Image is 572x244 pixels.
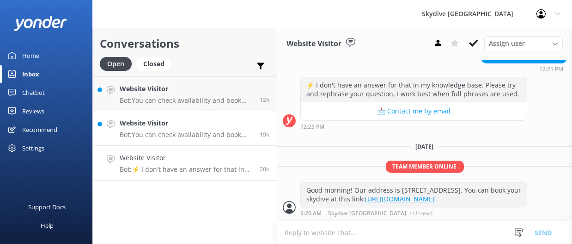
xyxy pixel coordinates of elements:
span: Team member online [386,161,464,172]
a: Website VisitorBot:⚡ I don't have an answer for that in my knowledge base. Please try and rephras... [93,146,277,181]
div: Support Docs [29,198,66,216]
div: Aug 23 2025 12:23pm (UTC +12:00) Pacific/Auckland [300,123,527,130]
div: Closed [136,57,171,71]
a: Open [100,58,136,69]
span: [DATE] [410,143,439,150]
div: Assign User [484,36,563,51]
div: Help [41,216,54,235]
div: Inbox [22,65,39,83]
div: Chatbot [22,83,45,102]
div: Reviews [22,102,44,120]
div: Home [22,46,39,65]
span: Skydive [GEOGRAPHIC_DATA] [328,211,406,216]
span: Assign user [489,38,525,49]
div: Settings [22,139,44,157]
a: [URL][DOMAIN_NAME] [365,194,435,203]
div: Good morning! Our address is [STREET_ADDRESS]. You can book your skydive at this link: [301,182,527,207]
p: Bot: You can check availability and book your skydiving experience on our website by clicking 'Bo... [120,131,253,139]
h3: Website Visitor [286,38,341,50]
h4: Website Visitor [120,153,253,163]
h2: Conversations [100,35,270,52]
span: Aug 23 2025 12:21pm (UTC +12:00) Pacific/Auckland [260,165,270,173]
button: 📩 Contact me by email [301,102,527,120]
p: Bot: You can check availability and book your skydiving experience on our website by clicking 'Bo... [120,96,253,105]
a: Website VisitorBot:You can check availability and book your skydiving experience on our website b... [93,111,277,146]
div: Aug 24 2025 09:20am (UTC +12:00) Pacific/Auckland [300,210,527,216]
strong: 9:20 AM [300,211,322,216]
span: Aug 23 2025 01:24pm (UTC +12:00) Pacific/Auckland [260,131,270,138]
strong: 12:23 PM [300,124,324,130]
img: yonder-white-logo.png [14,16,67,31]
div: ⚡ I don't have an answer for that in my knowledge base. Please try and rephrase your question, I ... [301,77,527,102]
strong: 12:21 PM [539,67,563,72]
a: Closed [136,58,176,69]
p: Bot: ⚡ I don't have an answer for that in my knowledge base. Please try and rephrase your questio... [120,165,253,174]
h4: Website Visitor [120,118,253,128]
span: • Unread [409,211,432,216]
h4: Website Visitor [120,84,253,94]
span: Aug 23 2025 09:12pm (UTC +12:00) Pacific/Auckland [260,96,270,104]
a: Website VisitorBot:You can check availability and book your skydiving experience on our website b... [93,76,277,111]
div: Recommend [22,120,57,139]
div: Aug 23 2025 12:21pm (UTC +12:00) Pacific/Auckland [481,66,566,72]
div: Open [100,57,132,71]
